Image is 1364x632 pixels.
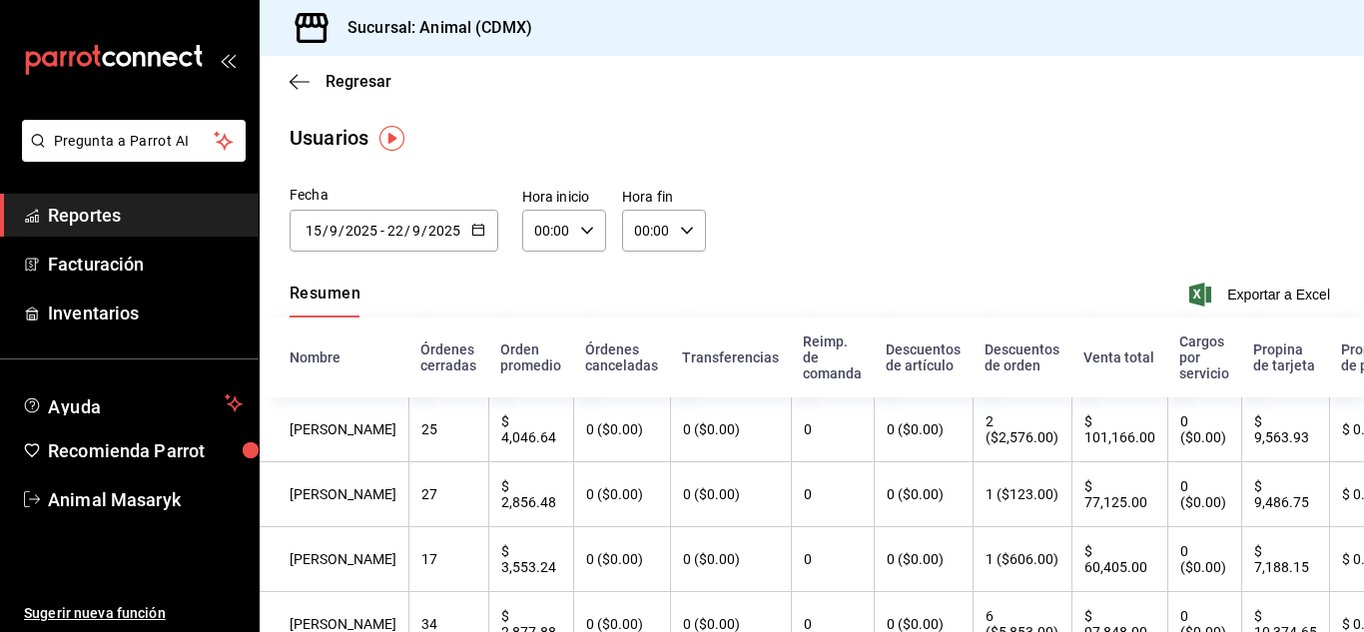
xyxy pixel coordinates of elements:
[22,120,246,162] button: Pregunta a Parrot AI
[622,190,706,204] label: Hora fin
[670,527,791,592] th: 0 ($0.00)
[290,284,360,317] button: Resumen
[220,52,236,68] button: open_drawer_menu
[258,462,408,527] th: [PERSON_NAME]
[573,462,670,527] th: 0 ($0.00)
[522,190,606,204] label: Hora inicio
[48,486,243,513] span: Animal Masaryk
[290,123,368,153] div: Usuarios
[1241,527,1329,592] th: $ 7,188.15
[874,317,973,397] th: Descuentos de artículo
[344,223,378,239] input: Year
[1167,527,1241,592] th: 0 ($0.00)
[573,527,670,592] th: 0 ($0.00)
[791,462,874,527] th: 0
[791,397,874,462] th: 0
[1193,283,1330,307] button: Exportar a Excel
[290,284,360,317] div: navigation tabs
[874,397,973,462] th: 0 ($0.00)
[48,251,243,278] span: Facturación
[326,72,391,91] span: Regresar
[488,462,573,527] th: $ 2,856.48
[670,397,791,462] th: 0 ($0.00)
[408,317,488,397] th: Órdenes cerradas
[258,527,408,592] th: [PERSON_NAME]
[670,317,791,397] th: Transferencias
[329,223,339,239] input: Month
[1241,317,1329,397] th: Propina de tarjeta
[408,397,488,462] th: 25
[1167,317,1241,397] th: Cargos por servicio
[305,223,323,239] input: Day
[488,527,573,592] th: $ 3,553.24
[14,145,246,166] a: Pregunta a Parrot AI
[386,223,404,239] input: Day
[339,223,344,239] span: /
[573,397,670,462] th: 0 ($0.00)
[1071,317,1167,397] th: Venta total
[411,223,421,239] input: Month
[573,317,670,397] th: Órdenes canceladas
[488,397,573,462] th: $ 4,046.64
[973,397,1071,462] th: 2 ($2,576.00)
[1167,462,1241,527] th: 0 ($0.00)
[332,16,532,40] h3: Sucursal: Animal (CDMX)
[48,391,217,415] span: Ayuda
[54,131,215,152] span: Pregunta a Parrot AI
[379,126,404,151] img: Tooltip marker
[1241,462,1329,527] th: $ 9,486.75
[408,527,488,592] th: 17
[874,462,973,527] th: 0 ($0.00)
[670,462,791,527] th: 0 ($0.00)
[874,527,973,592] th: 0 ($0.00)
[48,202,243,229] span: Reportes
[973,317,1071,397] th: Descuentos de orden
[48,300,243,326] span: Inventarios
[973,527,1071,592] th: 1 ($606.00)
[24,603,243,624] span: Sugerir nueva función
[258,397,408,462] th: [PERSON_NAME]
[290,72,391,91] button: Regresar
[791,527,874,592] th: 0
[1071,397,1167,462] th: $ 101,166.00
[1071,462,1167,527] th: $ 77,125.00
[1167,397,1241,462] th: 0 ($0.00)
[258,317,408,397] th: Nombre
[1071,527,1167,592] th: $ 60,405.00
[404,223,410,239] span: /
[427,223,461,239] input: Year
[488,317,573,397] th: Orden promedio
[380,223,384,239] span: -
[290,185,498,206] div: Fecha
[1241,397,1329,462] th: $ 9,563.93
[48,437,243,464] span: Recomienda Parrot
[421,223,427,239] span: /
[973,462,1071,527] th: 1 ($123.00)
[408,462,488,527] th: 27
[323,223,329,239] span: /
[791,317,874,397] th: Reimp. de comanda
